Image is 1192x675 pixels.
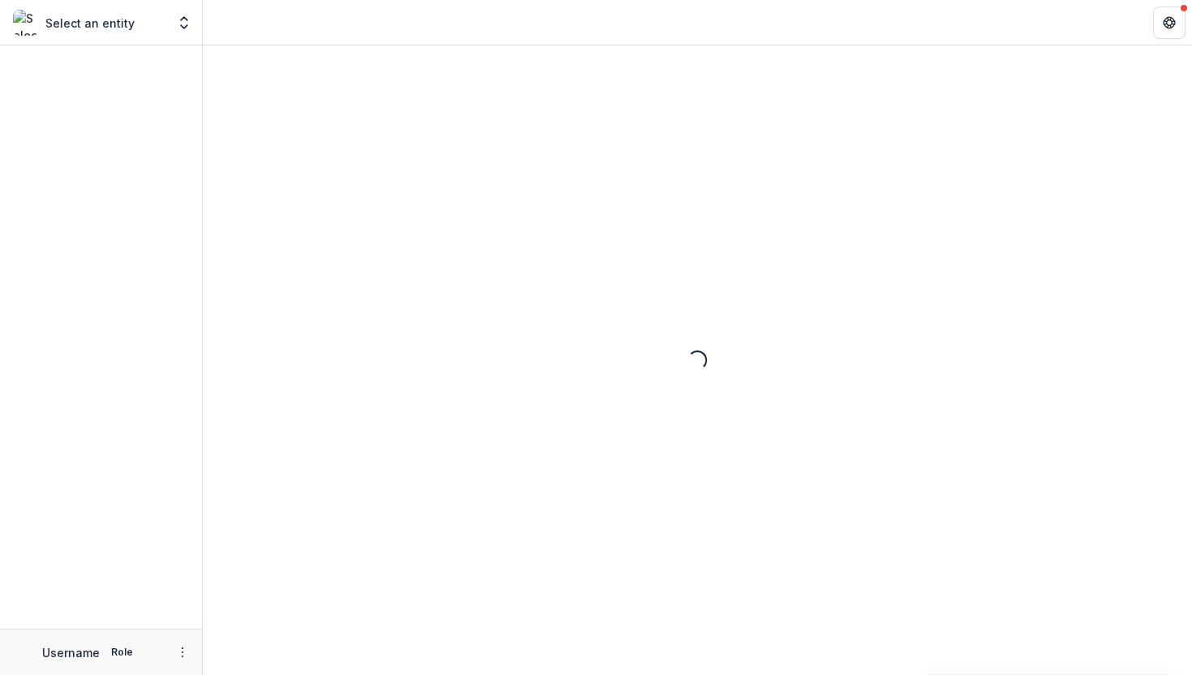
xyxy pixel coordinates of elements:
[42,644,100,661] p: Username
[173,643,192,662] button: More
[173,6,195,39] button: Open entity switcher
[45,15,135,32] p: Select an entity
[13,10,39,36] img: Select an entity
[106,645,138,660] p: Role
[1153,6,1186,39] button: Get Help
